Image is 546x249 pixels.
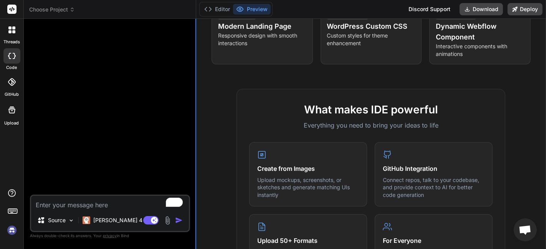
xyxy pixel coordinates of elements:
h4: WordPress Custom CSS [327,21,415,32]
h4: GitHub Integration [383,164,485,173]
div: Discord Support [404,3,455,15]
textarea: To enrich screen reader interactions, please activate Accessibility in Grammarly extension settings [31,196,189,210]
p: Always double-check its answers. Your in Bind [30,232,190,239]
button: Download [460,3,503,15]
label: Upload [5,120,19,126]
img: Pick Models [68,217,74,224]
span: privacy [103,233,117,238]
h4: Dynamic Webflow Component [436,21,524,43]
p: [PERSON_NAME] 4 S.. [93,216,151,224]
h4: Modern Landing Page [218,21,306,32]
p: Source [48,216,66,224]
h4: For Everyone [383,236,485,245]
span: Choose Project [29,6,75,13]
p: Upload mockups, screenshots, or sketches and generate matching UIs instantly [257,176,359,199]
img: Claude 4 Sonnet [83,216,90,224]
button: Deploy [508,3,543,15]
h4: Upload 50+ Formats [257,236,359,245]
label: code [7,64,17,71]
p: Custom styles for theme enhancement [327,32,415,47]
button: Editor [201,4,233,15]
p: Interactive components with animations [436,43,524,58]
p: Everything you need to bring your ideas to life [249,121,493,130]
p: Responsive design with smooth interactions [218,32,306,47]
h2: What makes IDE powerful [249,102,493,118]
h4: Create from Images [257,164,359,173]
p: Connect repos, talk to your codebase, and provide context to AI for better code generation [383,176,485,199]
div: Open chat [514,218,537,241]
img: icon [175,216,183,224]
img: attachment [163,216,172,225]
label: threads [3,39,20,45]
img: signin [5,224,18,237]
button: Preview [233,4,271,15]
label: GitHub [5,91,19,98]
